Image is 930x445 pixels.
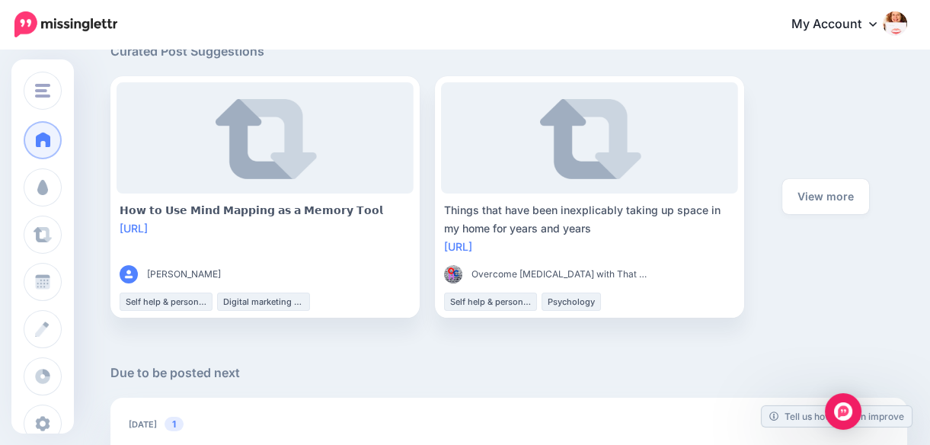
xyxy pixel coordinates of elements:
[782,179,869,214] a: View more
[120,222,148,235] a: [URL]
[217,293,310,311] li: Digital marketing strategy
[110,363,907,383] h5: Due to be posted next
[14,11,117,37] img: Missinglettr
[120,293,213,311] li: Self help & personal development
[120,265,138,283] img: user_default_image.png
[444,265,462,283] img: 153248165_104371228369939_6489777646830955239_n-bsa96912_thumb.png
[35,84,50,98] img: menu.png
[825,393,861,430] div: Open Intercom Messenger
[110,42,907,61] h5: Curated Post Suggestions
[129,418,889,432] h5: [DATE]
[444,240,472,253] a: [URL]
[444,201,735,238] div: Things that have been inexplicably taking up space in my home for years and years
[471,267,647,282] span: Overcome [MEDICAL_DATA] with That Hoarder
[165,417,184,431] span: 1
[120,201,411,219] div: 𝗛𝗼𝘄 𝘁𝗼 𝗨𝘀𝗲 𝗠𝗶𝗻𝗱 𝗠𝗮𝗽𝗽𝗶𝗻𝗴 𝗮𝘀 𝗮 𝗠𝗲𝗺𝗼𝗿𝘆 𝗧𝗼𝗼𝗹
[542,293,601,311] li: Psychology
[444,293,537,311] li: Self help & personal development
[776,6,907,43] a: My Account
[762,406,912,427] a: Tell us how we can improve
[147,267,221,282] span: [PERSON_NAME]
